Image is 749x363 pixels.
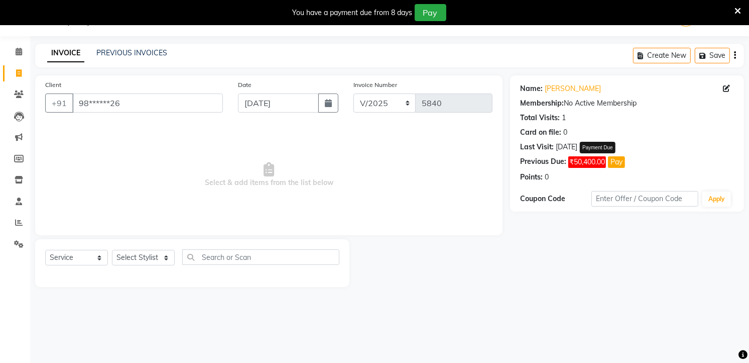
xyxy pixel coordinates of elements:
div: Card on file: [520,127,561,138]
input: Enter Offer / Coupon Code [591,191,698,207]
div: Previous Due: [520,156,566,168]
a: PREVIOUS INVOICES [96,48,167,57]
div: No Active Membership [520,98,734,109]
div: 1 [562,113,566,123]
input: Search or Scan [182,249,339,265]
button: +91 [45,94,73,113]
div: Points: [520,172,543,183]
div: Name: [520,83,543,94]
div: Membership: [520,98,564,109]
label: Date [238,80,252,89]
div: You have a payment due from 8 days [293,8,413,18]
div: Payment Due [580,142,615,153]
button: Create New [633,48,691,63]
div: [DATE] [556,142,577,152]
div: Last Visit: [520,142,554,152]
label: Client [45,80,61,89]
button: Apply [702,192,731,207]
button: Pay [415,4,446,21]
div: Total Visits: [520,113,560,123]
label: Invoice Number [353,80,397,89]
a: [PERSON_NAME] [545,83,601,94]
button: Save [695,48,730,63]
span: ₹50,400.00 [568,156,606,168]
div: Coupon Code [520,194,591,204]
span: Select & add items from the list below [45,125,492,225]
button: Pay [608,156,625,168]
div: 0 [545,172,549,183]
a: INVOICE [47,44,84,62]
div: 0 [563,127,567,138]
input: Search by Name/Mobile/Email/Code [72,94,223,113]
